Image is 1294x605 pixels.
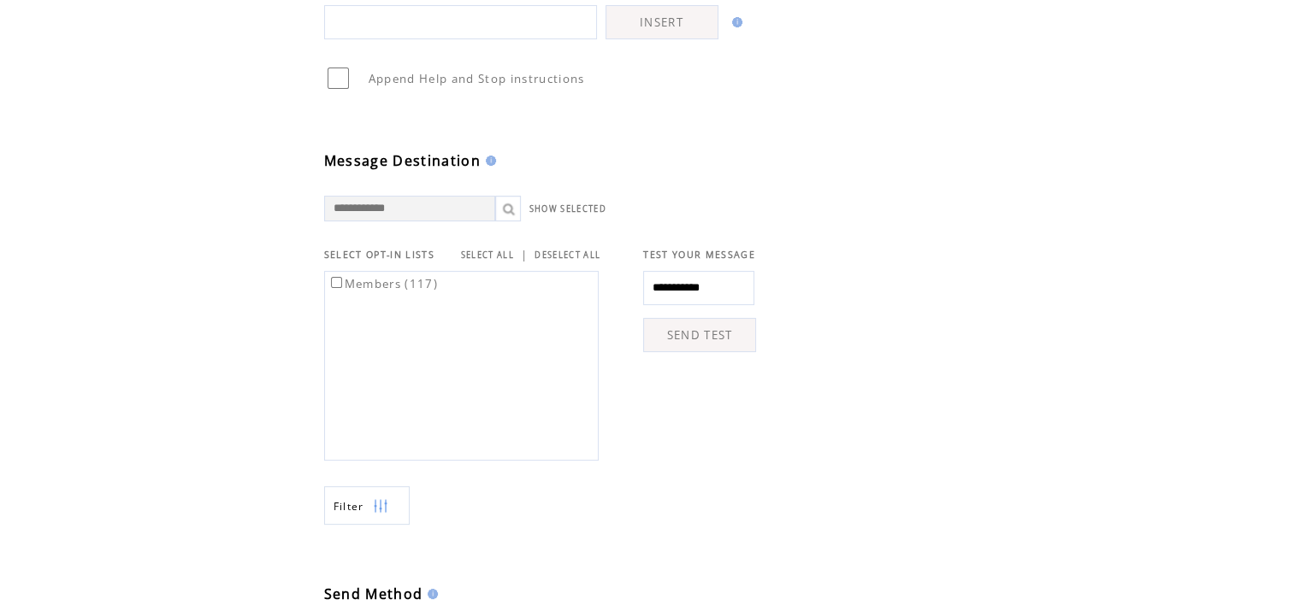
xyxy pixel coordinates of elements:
[461,250,514,261] a: SELECT ALL
[643,318,756,352] a: SEND TEST
[727,17,742,27] img: help.gif
[521,247,528,262] span: |
[328,276,438,291] label: Members (117)
[331,277,342,288] input: Members (117)
[324,249,434,261] span: SELECT OPT-IN LISTS
[334,499,364,514] span: Show filters
[481,156,496,166] img: help.gif
[606,5,718,39] a: INSERT
[373,487,388,526] img: filters.png
[643,249,755,261] span: TEST YOUR MESSAGE
[324,151,481,170] span: Message Destination
[324,584,423,603] span: Send Method
[535,250,600,261] a: DESELECT ALL
[529,203,606,214] a: SHOW SELECTED
[369,71,585,86] span: Append Help and Stop instructions
[324,486,410,525] a: Filter
[422,589,438,599] img: help.gif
